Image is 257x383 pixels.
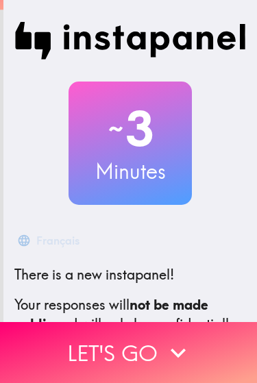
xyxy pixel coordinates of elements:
[69,101,192,157] h2: 3
[106,108,125,149] span: ~
[36,231,79,250] div: Français
[14,22,246,60] img: Instapanel
[14,266,174,283] span: There is a new instapanel!
[69,157,192,186] h3: Minutes
[14,227,85,254] button: Français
